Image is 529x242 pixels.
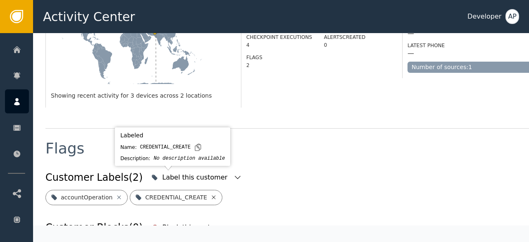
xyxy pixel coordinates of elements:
[162,223,230,232] div: Block this customer
[407,49,414,58] div: —
[45,170,143,185] div: Customer Labels (2)
[51,91,236,100] div: Showing recent activity for 3 devices across 2 locations
[246,34,312,40] label: Checkpoint Executions
[246,55,262,60] label: Flags
[45,220,143,235] div: Customer Blocks (0)
[246,62,312,69] div: 2
[120,131,225,140] div: Labeled
[150,218,244,237] button: Block this customer
[324,34,366,40] label: Alerts Created
[61,193,112,202] div: accountOperation
[145,193,207,202] div: CREDENTIAL_CREATE
[467,12,501,22] div: Developer
[246,41,312,49] div: 4
[162,173,229,182] div: Label this customer
[407,29,414,38] div: —
[505,9,519,24] button: AP
[120,155,150,162] div: Description:
[45,141,84,156] div: Flags
[149,168,244,187] button: Label this customer
[43,7,135,26] span: Activity Center
[154,155,225,162] div: No description available
[324,41,397,49] div: 0
[120,144,136,151] div: Name:
[140,144,191,151] div: CREDENTIAL_CREATE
